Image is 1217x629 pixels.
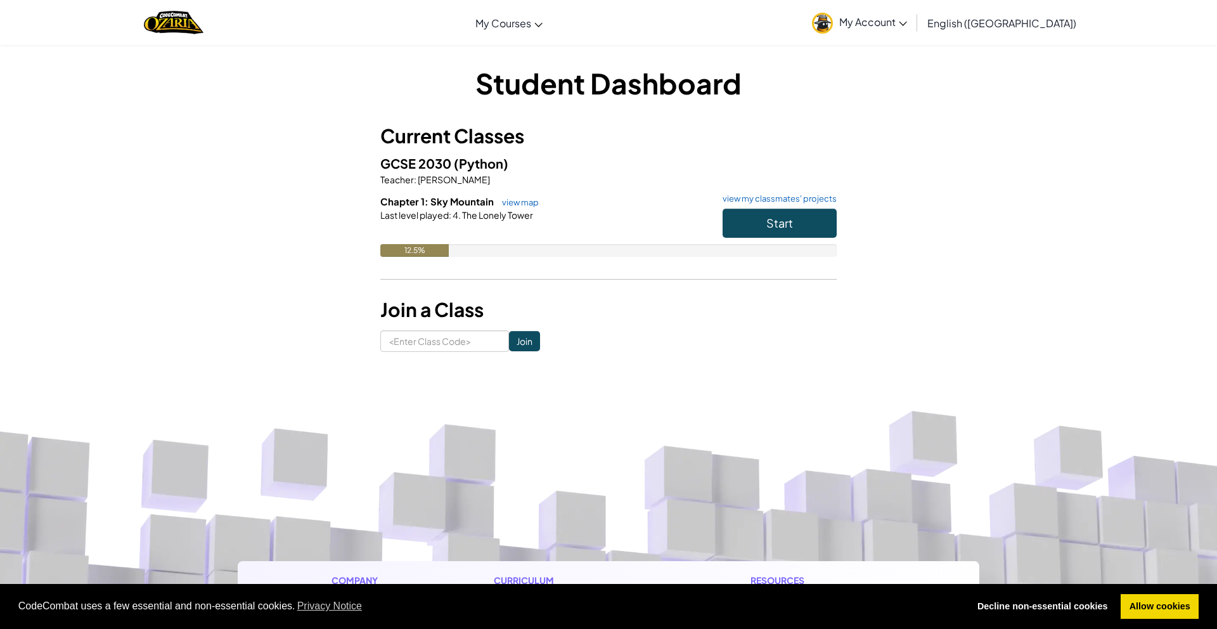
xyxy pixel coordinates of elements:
h1: Student Dashboard [380,63,837,103]
span: Start [766,216,793,230]
h3: Current Classes [380,122,837,150]
a: My Courses [469,6,549,40]
span: : [414,174,416,185]
span: GCSE 2030 [380,155,454,171]
span: [PERSON_NAME] [416,174,490,185]
input: Join [509,331,540,351]
span: The Lonely Tower [461,209,533,221]
a: Ozaria by CodeCombat logo [144,10,203,36]
a: English ([GEOGRAPHIC_DATA]) [921,6,1083,40]
span: My Account [839,15,907,29]
input: <Enter Class Code> [380,330,509,352]
a: view my classmates' projects [716,195,837,203]
a: My Account [806,3,913,42]
img: avatar [812,13,833,34]
h1: Company [332,574,390,587]
button: Start [723,209,837,238]
span: Chapter 1: Sky Mountain [380,195,496,207]
span: : [449,209,451,221]
a: deny cookies [969,594,1116,619]
span: English ([GEOGRAPHIC_DATA]) [927,16,1076,30]
span: My Courses [475,16,531,30]
h1: Resources [750,574,885,587]
span: 4. [451,209,461,221]
span: CodeCombat uses a few essential and non-essential cookies. [18,597,959,616]
a: view map [496,197,539,207]
div: 12.5% [380,244,449,257]
h3: Join a Class [380,295,837,324]
span: Last level played [380,209,449,221]
span: Teacher [380,174,414,185]
h1: Curriculum [494,574,647,587]
span: (Python) [454,155,508,171]
img: Home [144,10,203,36]
a: allow cookies [1121,594,1199,619]
a: learn more about cookies [295,597,364,616]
